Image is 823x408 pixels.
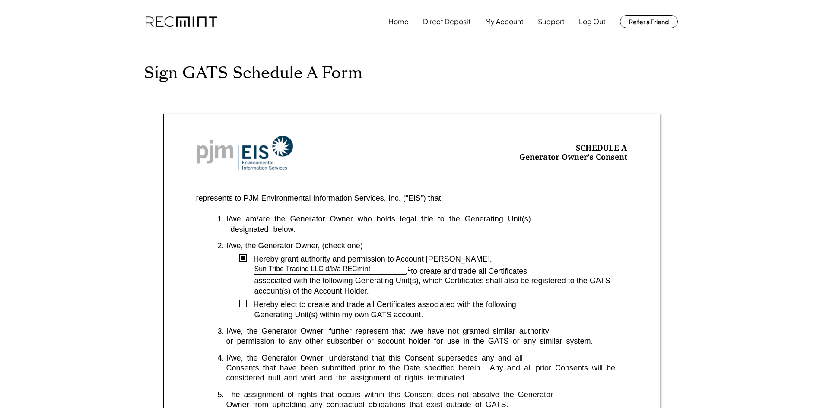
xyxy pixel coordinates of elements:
[227,241,627,251] div: I/we, the Generator Owner, (check one)
[227,214,627,224] div: I/we am/are the Generator Owner who holds legal title to the Generating Unit(s)
[218,336,627,346] div: or permission to any other subscriber or account holder for use in the GATS or any similar system.
[218,353,224,363] div: 4.
[196,193,443,203] div: represents to PJM Environmental Information Services, Inc. (“EIS”) that:
[408,266,411,272] sup: 2
[218,225,627,234] div: designated below.
[254,265,371,274] div: Sun Tribe Trading LLC d/b/a RECmint
[227,353,627,363] div: I/we, the Generator Owner, understand that this Consent supersedes any and all
[247,300,627,310] div: Hereby elect to create and trade all Certificates associated with the following
[485,13,524,30] button: My Account
[423,13,471,30] button: Direct Deposit
[538,13,565,30] button: Support
[196,136,293,171] img: Screenshot%202023-10-20%20at%209.53.17%20AM.png
[146,16,217,27] img: recmint-logotype%403x.png
[519,143,627,163] div: SCHEDULE A Generator Owner's Consent
[144,63,680,83] h1: Sign GATS Schedule A Form
[411,267,627,276] div: to create and trade all Certificates
[254,276,627,296] div: associated with the following Generating Unit(s), which Certificates shall also be registered to ...
[218,390,224,400] div: 5.
[406,267,411,276] div: ,
[218,326,224,336] div: 3.
[247,254,627,264] div: Hereby grant authority and permission to Account [PERSON_NAME],
[227,326,627,336] div: I/we, the Generator Owner, further represent that I/we have not granted similar authority
[218,363,627,383] div: Consents that have been submitted prior to the Date specified herein. Any and all prior Consents ...
[388,13,409,30] button: Home
[227,390,627,400] div: The assignment of rights that occurs within this Consent does not absolve the Generator
[218,241,224,251] div: 2.
[579,13,606,30] button: Log Out
[218,214,224,224] div: 1.
[620,15,678,28] button: Refer a Friend
[254,310,627,320] div: Generating Unit(s) within my own GATS account.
